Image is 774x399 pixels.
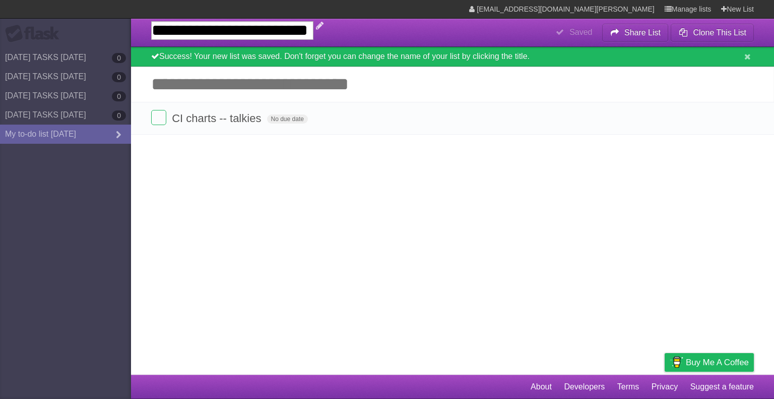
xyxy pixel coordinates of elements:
[112,91,126,101] b: 0
[693,28,746,37] b: Clone This List
[665,353,754,372] a: Buy me a coffee
[652,377,678,396] a: Privacy
[569,28,592,36] b: Saved
[690,377,754,396] a: Suggest a feature
[112,110,126,121] b: 0
[267,115,308,124] span: No due date
[131,47,774,67] div: Success! Your new list was saved. Don't forget you can change the name of your list by clicking t...
[671,24,754,42] button: Clone This List
[151,110,166,125] label: Done
[172,112,264,125] span: CI charts -- talkies
[602,24,669,42] button: Share List
[686,354,749,371] span: Buy me a coffee
[624,28,661,37] b: Share List
[112,72,126,82] b: 0
[617,377,639,396] a: Terms
[531,377,552,396] a: About
[5,25,66,43] div: Flask
[670,354,683,371] img: Buy me a coffee
[564,377,605,396] a: Developers
[112,53,126,63] b: 0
